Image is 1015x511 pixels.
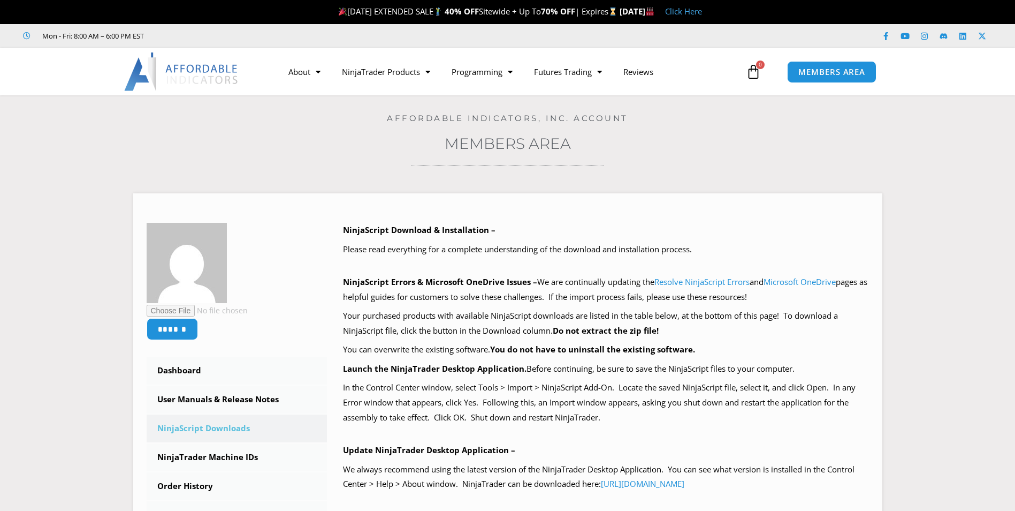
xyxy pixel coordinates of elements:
[387,113,628,123] a: Affordable Indicators, Inc. Account
[147,444,327,471] a: NinjaTrader Machine IDs
[343,242,869,257] p: Please read everything for a complete understanding of the download and installation process.
[553,325,659,336] b: Do not extract the zip file!
[147,223,227,303] img: 2677bf00152973ba170cdd712d0d97e45b2c1dd6c9ccb42a1c47b51de62b894f
[343,362,869,377] p: Before continuing, be sure to save the NinjaScript files to your computer.
[756,61,765,69] span: 0
[798,68,865,76] span: MEMBERS AREA
[620,6,654,17] strong: [DATE]
[343,224,495,235] b: NinjaScript Download & Installation –
[764,276,836,287] a: Microsoft OneDrive
[343,445,515,455] b: Update NinjaTrader Desktop Application –
[339,7,347,16] img: 🎉
[343,380,869,425] p: In the Control Center window, select Tools > Import > NinjaScript Add-On. Locate the saved NinjaS...
[665,6,702,17] a: Click Here
[331,59,441,84] a: NinjaTrader Products
[343,276,537,287] b: NinjaScript Errors & Microsoft OneDrive Issues –
[490,344,695,355] b: You do not have to uninstall the existing software.
[445,134,571,153] a: Members Area
[147,386,327,414] a: User Manuals & Release Notes
[434,7,442,16] img: 🏌️‍♂️
[441,59,523,84] a: Programming
[601,478,684,489] a: [URL][DOMAIN_NAME]
[523,59,613,84] a: Futures Trading
[124,52,239,91] img: LogoAI | Affordable Indicators – NinjaTrader
[147,357,327,385] a: Dashboard
[343,309,869,339] p: Your purchased products with available NinjaScript downloads are listed in the table below, at th...
[787,61,876,83] a: MEMBERS AREA
[343,363,526,374] b: Launch the NinjaTrader Desktop Application.
[278,59,331,84] a: About
[445,6,479,17] strong: 40% OFF
[730,56,777,87] a: 0
[343,342,869,357] p: You can overwrite the existing software.
[654,276,750,287] a: Resolve NinjaScript Errors
[343,275,869,305] p: We are continually updating the and pages as helpful guides for customers to solve these challeng...
[278,59,743,84] nav: Menu
[40,29,144,42] span: Mon - Fri: 8:00 AM – 6:00 PM EST
[343,462,869,492] p: We always recommend using the latest version of the NinjaTrader Desktop Application. You can see ...
[609,7,617,16] img: ⌛
[646,7,654,16] img: 🏭
[541,6,575,17] strong: 70% OFF
[147,415,327,442] a: NinjaScript Downloads
[147,472,327,500] a: Order History
[613,59,664,84] a: Reviews
[159,31,319,41] iframe: Customer reviews powered by Trustpilot
[336,6,620,17] span: [DATE] EXTENDED SALE Sitewide + Up To | Expires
